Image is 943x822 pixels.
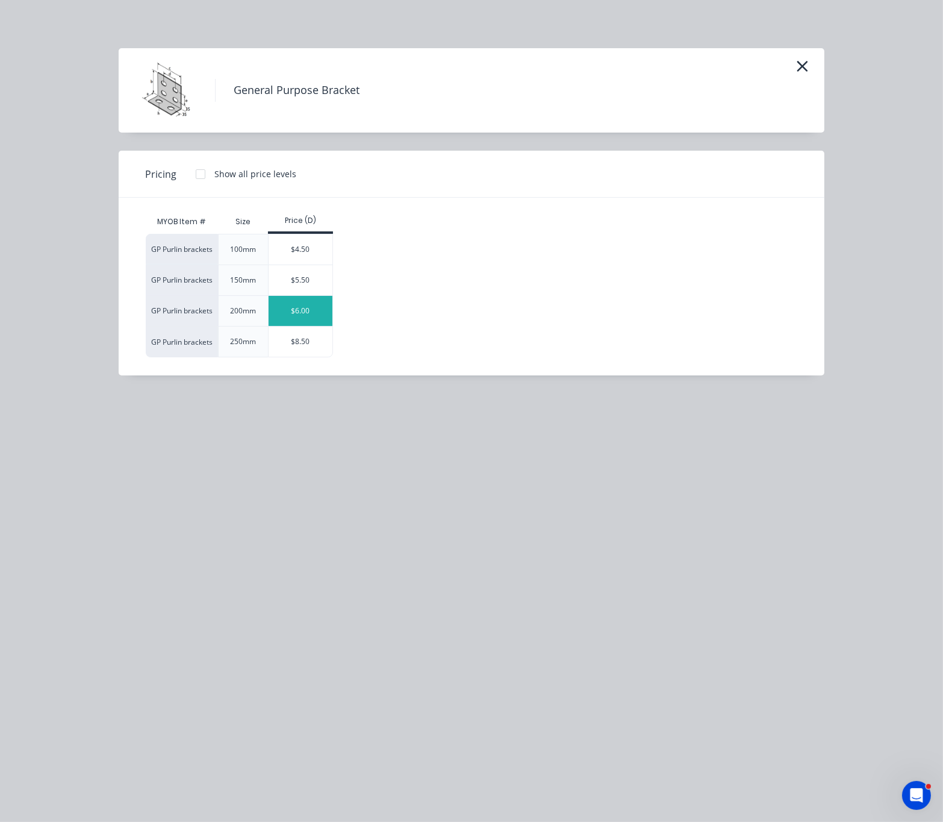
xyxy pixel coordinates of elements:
h4: General Purpose Bracket [215,79,378,102]
div: 150mm [230,275,256,286]
div: GP Purlin brackets [146,234,218,265]
div: Size [226,207,260,237]
div: MYOB Item # [146,210,218,234]
div: $6.00 [269,296,333,326]
div: GP Purlin brackets [146,265,218,295]
div: Show all price levels [214,168,296,180]
div: 250mm [230,336,256,347]
div: 100mm [230,244,256,255]
div: $8.50 [269,327,333,357]
div: GP Purlin brackets [146,295,218,326]
img: General Purpose Bracket [137,60,197,121]
div: $5.50 [269,265,333,295]
span: Pricing [145,167,176,181]
iframe: Intercom live chat [902,781,931,810]
div: Price (D) [268,215,334,226]
div: $4.50 [269,234,333,265]
div: GP Purlin brackets [146,326,218,357]
div: 200mm [230,306,256,316]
